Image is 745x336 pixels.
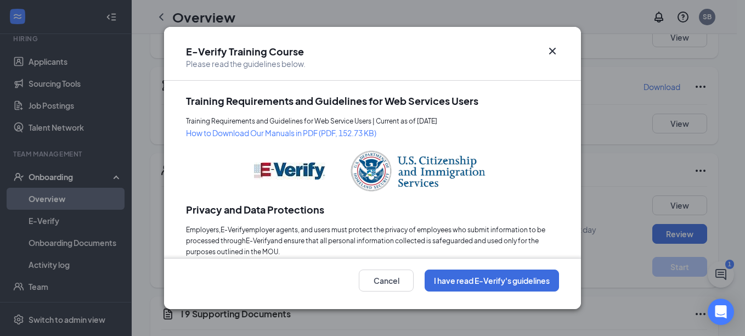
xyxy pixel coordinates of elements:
div: Please read the guidelines below. [186,58,306,69]
h2: E-Verify Training Course [186,44,306,58]
button: Close [546,44,559,58]
h2: Privacy and Data Protections [186,203,559,216]
span: E-Verify [246,237,270,245]
h2: Training Requirements and Guidelines for Web Services Users [186,94,559,108]
svg: Cross [546,44,559,58]
span: E-Verify [221,226,245,234]
button: Cancel [359,270,414,292]
button: I have read E-Verify's guidelines [425,270,559,292]
a: How to Download Our Manuals in PDF (PDF, 152.73 KB) [186,127,559,139]
div: Form I-9 requirements for all employees are outlined in the . Federal contractors should also rev... [164,81,581,258]
div: Training Requirements and Guidelines for Web Service Users | Current as of [DATE] [186,116,559,127]
div: Open Intercom Messenger [708,299,734,325]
